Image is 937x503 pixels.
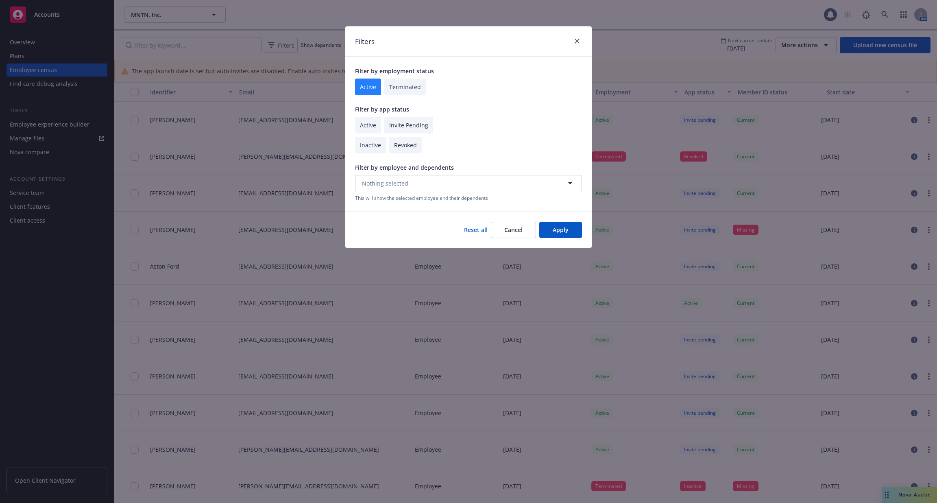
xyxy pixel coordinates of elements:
[355,163,582,172] p: Filter by employee and dependents
[355,67,582,75] p: Filter by employment status
[355,195,582,201] p: This will show the selected employee and their dependents
[355,105,582,114] p: Filter by app status
[355,175,582,191] button: Nothing selected
[491,222,536,238] button: Cancel
[362,179,408,188] span: Nothing selected
[572,36,582,46] a: close
[464,225,488,234] a: Reset all
[355,36,375,47] h1: Filters
[539,222,582,238] button: Apply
